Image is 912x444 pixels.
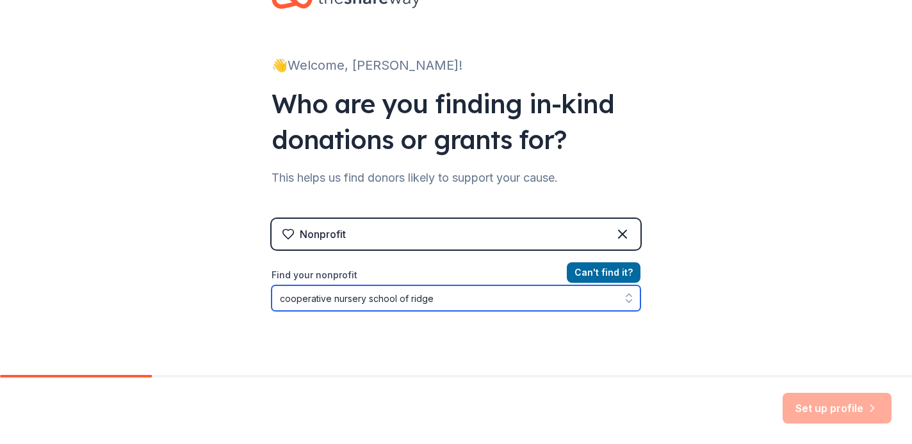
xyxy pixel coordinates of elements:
div: Who are you finding in-kind donations or grants for? [272,86,640,157]
button: Can't find it? [567,262,640,283]
div: Nonprofit [300,226,346,242]
input: Search by name, EIN, or city [272,285,640,311]
div: 👋 Welcome, [PERSON_NAME]! [272,55,640,75]
label: Find your nonprofit [272,267,640,283]
div: This helps us find donors likely to support your cause. [272,168,640,188]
